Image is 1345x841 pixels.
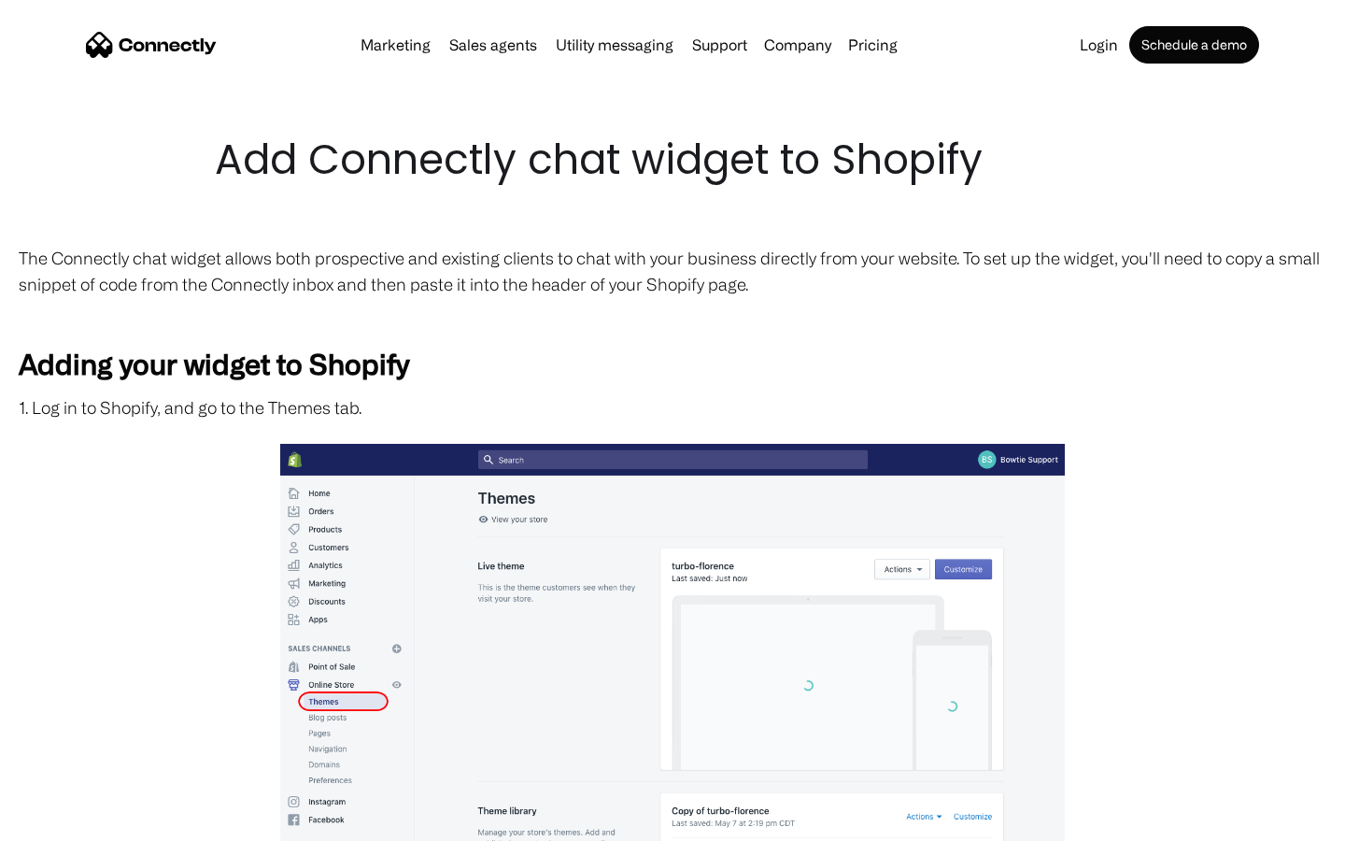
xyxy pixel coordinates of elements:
[1129,26,1259,64] a: Schedule a demo
[353,37,438,52] a: Marketing
[841,37,905,52] a: Pricing
[548,37,681,52] a: Utility messaging
[19,808,112,834] aside: Language selected: English
[37,808,112,834] ul: Language list
[685,37,755,52] a: Support
[215,131,1130,189] h1: Add Connectly chat widget to Shopify
[442,37,545,52] a: Sales agents
[19,348,409,379] strong: Adding your widget to Shopify
[19,394,1326,420] p: 1. Log in to Shopify, and go to the Themes tab.
[1072,37,1126,52] a: Login
[764,32,831,58] div: Company
[19,245,1326,297] p: The Connectly chat widget allows both prospective and existing clients to chat with your business...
